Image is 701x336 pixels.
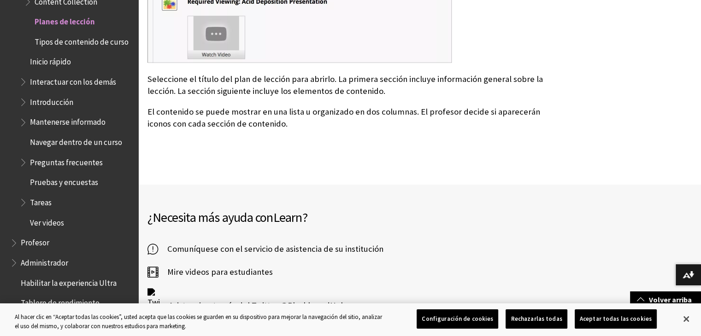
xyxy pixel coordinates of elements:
[21,235,49,248] span: Profesor
[30,54,71,67] span: Inicio rápido
[30,175,98,187] span: Pruebas y encuestas
[35,14,95,26] span: Planes de lección
[147,288,159,323] img: Twitter logo
[158,242,383,256] span: Comuníquese con el servicio de asistencia de su institución
[30,215,64,227] span: Ver videos
[147,73,555,97] p: Seleccione el título del plan de lección para abrirlo. La primera sección incluye información gen...
[21,255,68,267] span: Administrador
[30,74,116,87] span: Interactuar con los demás
[21,295,100,308] span: Tablero de rendimiento
[30,115,106,127] span: Mantenerse informado
[147,288,348,323] a: Twitter logo Asistencia a través del Twitter @BlackboardHelp
[506,309,567,329] button: Rechazarlas todas
[676,309,696,329] button: Cerrar
[35,34,129,46] span: Tipos de contenido de curso
[417,309,498,329] button: Configuración de cookies
[30,134,122,147] span: Navegar dentro de un curso
[575,309,657,329] button: Aceptar todas las cookies
[30,94,73,107] span: Introducción
[159,299,348,313] span: Asistencia a través del Twitter @BlackboardHelp
[630,291,701,308] a: Volver arriba
[273,209,302,226] span: Learn
[147,265,273,279] a: Mire videos para estudiantes
[147,208,420,227] h2: ¿Necesita más ayuda con ?
[158,265,273,279] span: Mire videos para estudiantes
[30,195,52,207] span: Tareas
[30,155,103,167] span: Preguntas frecuentes
[15,313,386,330] div: Al hacer clic en “Aceptar todas las cookies”, usted acepta que las cookies se guarden en su dispo...
[147,106,555,130] p: El contenido se puede mostrar en una lista u organizado en dos columnas. El profesor decide si ap...
[147,242,383,256] a: Comuníquese con el servicio de asistencia de su institución
[21,275,117,288] span: Habilitar la experiencia Ultra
